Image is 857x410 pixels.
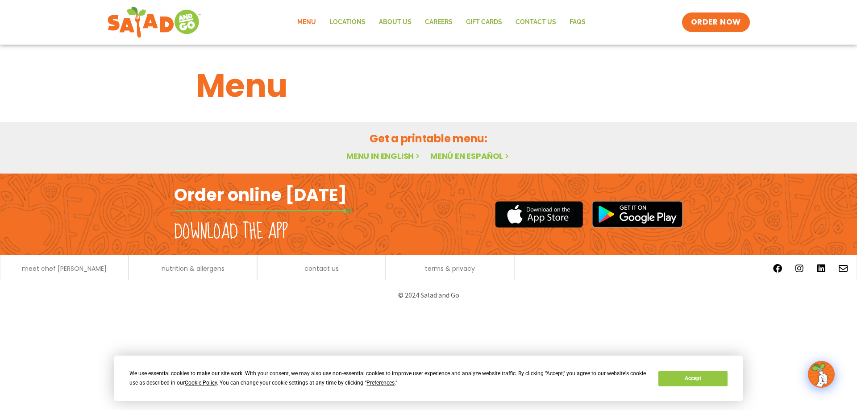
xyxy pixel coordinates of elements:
a: Menu in English [346,150,421,162]
a: Menu [291,12,323,33]
a: Contact Us [509,12,563,33]
a: terms & privacy [425,265,475,272]
img: google_play [592,201,683,228]
nav: Menu [291,12,592,33]
a: nutrition & allergens [162,265,225,272]
img: appstore [495,200,583,229]
h2: Order online [DATE] [174,184,347,206]
div: Cookie Consent Prompt [114,356,743,401]
img: wpChatIcon [809,362,834,387]
button: Accept [658,371,727,386]
span: Cookie Policy [185,380,217,386]
h1: Menu [196,62,661,110]
span: ORDER NOW [691,17,741,28]
span: Preferences [366,380,395,386]
div: We use essential cookies to make our site work. With your consent, we may also use non-essential ... [129,369,648,388]
a: Careers [418,12,459,33]
p: © 2024 Salad and Go [179,289,678,301]
a: Menú en español [430,150,511,162]
h2: Get a printable menu: [196,131,661,146]
a: About Us [372,12,418,33]
a: contact us [304,265,339,272]
a: GIFT CARDS [459,12,509,33]
a: ORDER NOW [682,12,750,32]
img: fork [174,208,353,213]
a: Locations [323,12,372,33]
a: meet chef [PERSON_NAME] [22,265,107,272]
h2: Download the app [174,219,288,244]
a: FAQs [563,12,592,33]
img: new-SAG-logo-768×292 [107,4,201,40]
